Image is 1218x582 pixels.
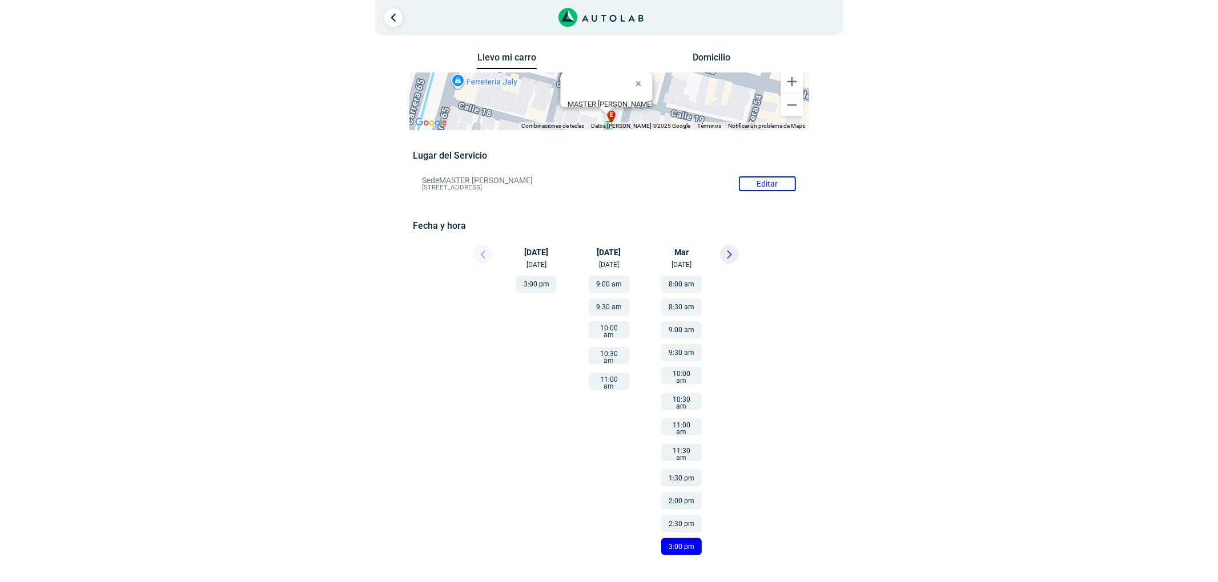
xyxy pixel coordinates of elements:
button: 9:00 am [661,321,702,338]
button: Domicilio [681,52,741,68]
button: 11:00 am [661,418,702,435]
button: 11:30 am [661,444,702,461]
a: Link al sitio de autolab [558,11,644,22]
b: MASTER [PERSON_NAME] [567,100,652,108]
button: Ampliar [781,70,803,93]
button: 9:30 am [661,344,702,361]
button: 3:00 pm [661,538,702,555]
span: Datos [PERSON_NAME] ©2025 Google [592,123,691,129]
button: 9:30 am [589,298,629,316]
div: [STREET_ADDRESS] [567,100,652,117]
h5: Fecha y hora [413,220,805,231]
span: e [610,111,613,120]
img: Google [412,115,450,130]
button: 8:30 am [661,298,702,316]
button: 2:00 pm [661,492,702,510]
a: Abre esta zona en Google Maps (se abre en una nueva ventana) [412,115,450,130]
button: 8:00 am [661,276,702,293]
button: Reducir [781,94,803,116]
button: 10:00 am [661,367,702,384]
button: 10:30 am [661,393,702,410]
button: 9:00 am [589,276,629,293]
button: Cerrar [627,70,654,97]
button: 1:30 pm [661,470,702,487]
button: 11:00 am [589,373,629,390]
h5: Lugar del Servicio [413,150,805,161]
button: Llevo mi carro [477,52,537,70]
button: 2:30 pm [661,515,702,532]
button: Combinaciones de teclas [522,122,585,130]
button: 3:00 pm [516,276,557,293]
a: Términos [698,123,722,129]
button: 10:30 am [589,347,629,364]
a: Notificar un problema de Maps [729,123,806,129]
a: Ir al paso anterior [384,9,403,27]
button: 10:00 am [589,321,629,338]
